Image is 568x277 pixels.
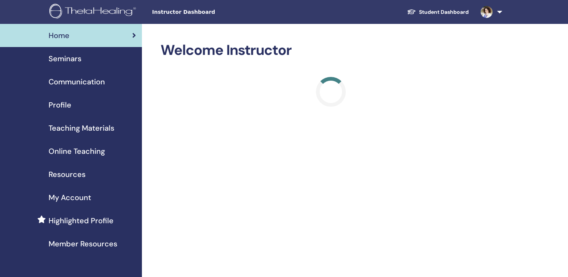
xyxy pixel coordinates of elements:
[49,122,114,134] span: Teaching Materials
[49,30,69,41] span: Home
[49,76,105,87] span: Communication
[401,5,475,19] a: Student Dashboard
[407,9,416,15] img: graduation-cap-white.svg
[49,215,114,226] span: Highlighted Profile
[481,6,493,18] img: default.jpg
[49,4,139,21] img: logo.png
[49,238,117,249] span: Member Resources
[49,192,91,203] span: My Account
[49,169,86,180] span: Resources
[49,146,105,157] span: Online Teaching
[161,42,501,59] h2: Welcome Instructor
[49,99,71,111] span: Profile
[49,53,81,64] span: Seminars
[152,8,264,16] span: Instructor Dashboard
